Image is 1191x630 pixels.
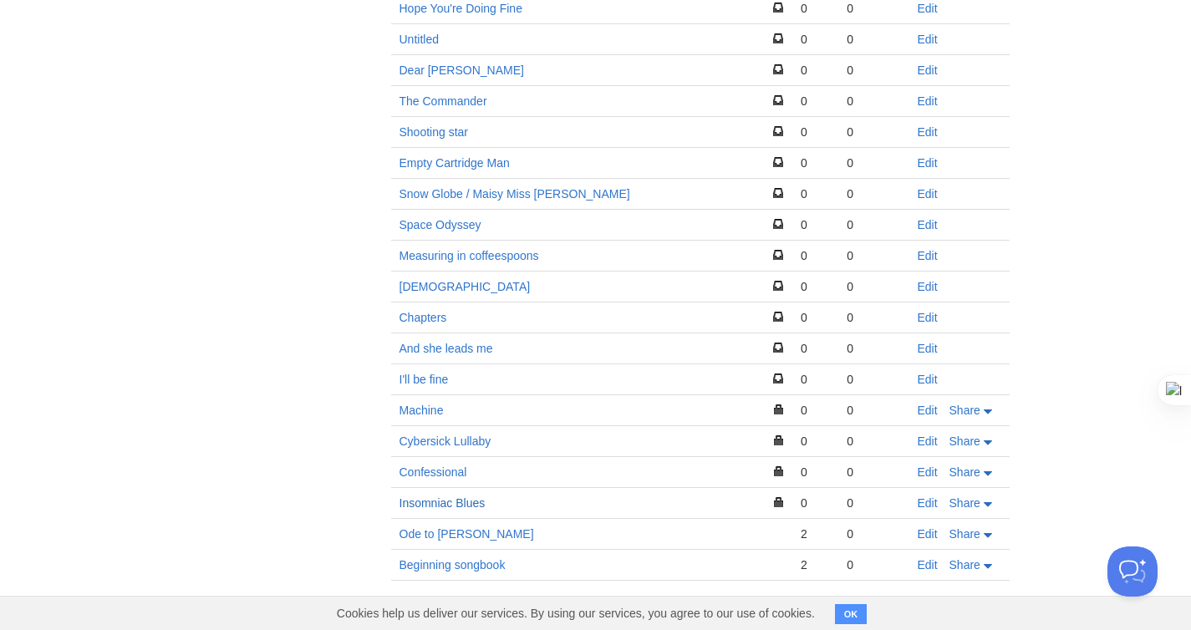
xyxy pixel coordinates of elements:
div: 0 [847,372,900,387]
div: 0 [847,434,900,449]
div: 0 [801,341,830,356]
a: Confessional [400,465,467,479]
a: Edit [918,156,938,170]
a: Chapters [400,311,447,324]
div: 0 [801,124,830,140]
a: Cybersick Lullaby [400,434,491,448]
a: Machine [400,404,444,417]
div: 0 [847,495,900,511]
a: Dear [PERSON_NAME] [400,64,524,77]
div: 0 [847,63,900,78]
a: Edit [918,465,938,479]
div: 0 [847,465,900,480]
iframe: Help Scout Beacon - Open [1107,546,1158,597]
div: 0 [801,465,830,480]
span: Share [949,496,980,510]
span: Share [949,465,980,479]
div: 2 [801,526,830,541]
div: 0 [847,279,900,294]
div: 0 [801,310,830,325]
a: Edit [918,249,938,262]
span: Share [949,434,980,448]
div: 0 [847,526,900,541]
a: Edit [918,94,938,108]
div: 0 [801,434,830,449]
a: Edit [918,527,938,541]
div: 0 [847,186,900,201]
a: I'll be fine [400,373,449,386]
div: 0 [847,32,900,47]
div: 0 [801,403,830,418]
a: Edit [918,342,938,355]
a: Shooting star [400,125,469,139]
a: Edit [918,280,938,293]
div: 0 [847,248,900,263]
div: 0 [801,32,830,47]
div: 0 [801,495,830,511]
span: Cookies help us deliver our services. By using our services, you agree to our use of cookies. [320,597,832,630]
div: 2 [801,557,830,572]
a: Edit [918,434,938,448]
a: Space Odyssey [400,218,481,231]
div: 0 [847,341,900,356]
a: Measuring in coffeespoons [400,249,539,262]
a: Hope You're Doing Fine [400,2,522,15]
a: Edit [918,33,938,46]
div: 0 [847,403,900,418]
a: Edit [918,187,938,201]
a: Edit [918,2,938,15]
a: Edit [918,311,938,324]
a: Snow Globe / Maisy Miss [PERSON_NAME] [400,187,630,201]
a: Edit [918,218,938,231]
div: 0 [801,94,830,109]
div: 0 [801,279,830,294]
div: 0 [847,310,900,325]
div: 0 [801,372,830,387]
a: Insomniac Blues [400,496,486,510]
a: Edit [918,404,938,417]
div: 0 [801,217,830,232]
a: Edit [918,64,938,77]
a: Beginning songbook [400,558,506,572]
a: And she leads me [400,342,493,355]
a: Edit [918,496,938,510]
a: Untitled [400,33,439,46]
a: Edit [918,558,938,572]
button: OK [835,604,868,624]
div: 0 [801,155,830,170]
span: Share [949,558,980,572]
div: 0 [847,94,900,109]
div: 0 [801,248,830,263]
a: The Commander [400,94,487,108]
a: Edit [918,373,938,386]
a: [DEMOGRAPHIC_DATA] [400,280,531,293]
span: Share [949,404,980,417]
div: 0 [847,124,900,140]
a: Edit [918,125,938,139]
div: 0 [801,1,830,16]
a: Empty Cartridge Man [400,156,510,170]
div: 0 [801,63,830,78]
div: 0 [801,186,830,201]
div: 0 [847,155,900,170]
span: Share [949,527,980,541]
div: 0 [847,217,900,232]
a: Ode to [PERSON_NAME] [400,527,534,541]
div: 0 [847,1,900,16]
div: 0 [847,557,900,572]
